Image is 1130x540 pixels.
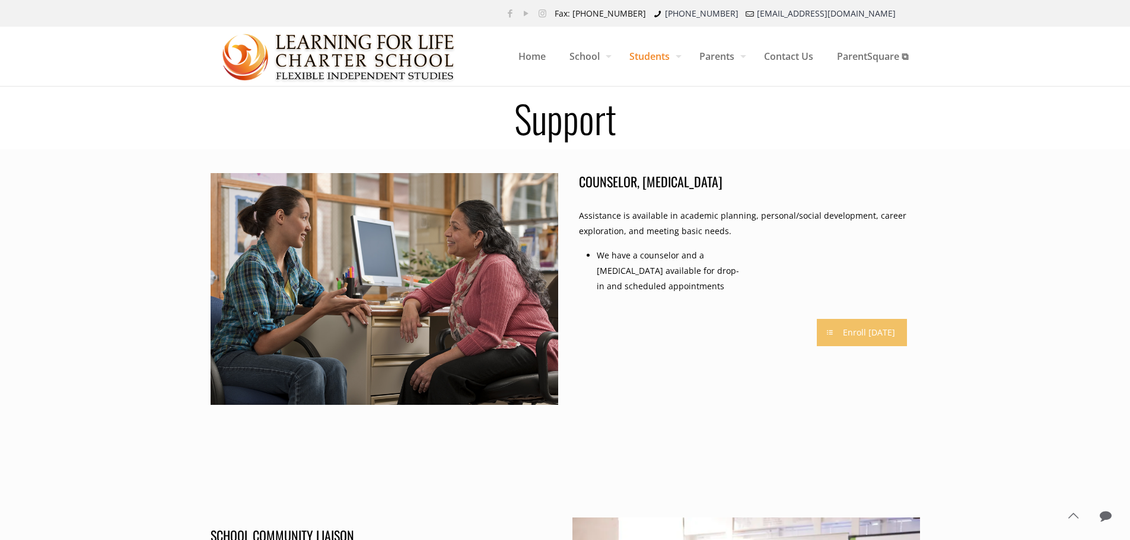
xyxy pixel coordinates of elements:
p: Assistance is available in academic planning, personal/social development, career exploration, an... [579,208,913,239]
a: Learning for Life Charter School [222,27,456,86]
span: Students [617,39,687,74]
a: [EMAIL_ADDRESS][DOMAIN_NAME] [757,8,896,19]
img: Support [211,173,558,405]
img: Support [222,27,456,87]
a: Parents [687,27,752,86]
a: Instagram icon [536,7,549,19]
a: Students [617,27,687,86]
h1: Support [203,99,927,137]
span: Contact Us [752,39,825,74]
i: mail [744,8,756,19]
span: School [558,39,617,74]
span: ParentSquare ⧉ [825,39,920,74]
a: Enroll [DATE] [817,319,907,346]
a: Facebook icon [504,7,517,19]
i: phone [652,8,664,19]
a: Home [507,27,558,86]
h4: COUNSELOR, [MEDICAL_DATA] [579,173,913,190]
a: School [558,27,617,86]
a: ParentSquare ⧉ [825,27,920,86]
span: Parents [687,39,752,74]
a: Contact Us [752,27,825,86]
a: [PHONE_NUMBER] [665,8,739,19]
li: We have a counselor and a [MEDICAL_DATA] available for drop-in and scheduled appointments [597,248,746,294]
a: YouTube icon [520,7,533,19]
span: Home [507,39,558,74]
a: Back to top icon [1061,503,1086,528]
